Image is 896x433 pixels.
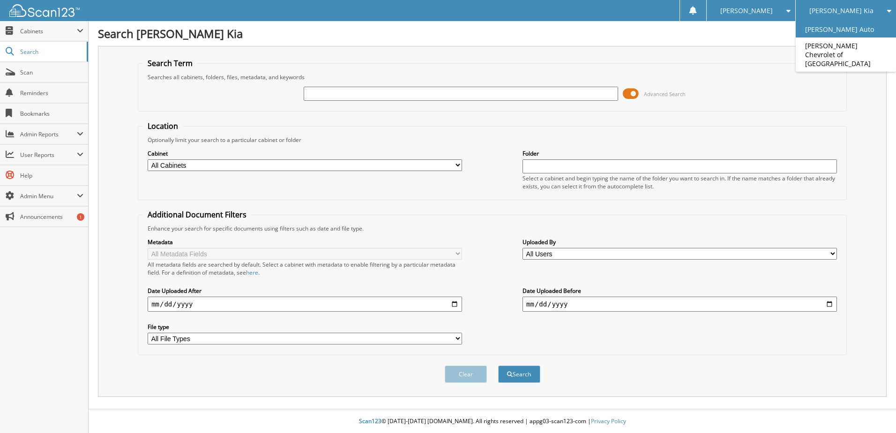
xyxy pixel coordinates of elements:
div: Select a cabinet and begin typing the name of the folder you want to search in. If the name match... [523,174,837,190]
span: Cabinets [20,27,77,35]
span: Advanced Search [644,90,686,97]
a: [PERSON_NAME] Chevrolet of [GEOGRAPHIC_DATA] [796,37,896,72]
button: Search [498,366,540,383]
span: User Reports [20,151,77,159]
a: Privacy Policy [591,417,626,425]
label: Cabinet [148,149,462,157]
legend: Location [143,121,183,131]
label: Date Uploaded After [148,287,462,295]
label: Folder [523,149,837,157]
div: Enhance your search for specific documents using filters such as date and file type. [143,224,842,232]
span: Admin Reports [20,130,77,138]
div: Optionally limit your search to a particular cabinet or folder [143,136,842,144]
span: Admin Menu [20,192,77,200]
legend: Search Term [143,58,197,68]
legend: Additional Document Filters [143,209,251,220]
label: Uploaded By [523,238,837,246]
button: Clear [445,366,487,383]
a: here [246,269,258,276]
input: start [148,297,462,312]
span: Reminders [20,89,83,97]
img: scan123-logo-white.svg [9,4,80,17]
span: [PERSON_NAME] Kia [809,8,874,14]
label: Metadata [148,238,462,246]
span: Bookmarks [20,110,83,118]
label: Date Uploaded Before [523,287,837,295]
input: end [523,297,837,312]
span: Scan123 [359,417,381,425]
div: 1 [77,213,84,221]
span: Scan [20,68,83,76]
a: [PERSON_NAME] Auto [796,21,896,37]
div: Searches all cabinets, folders, files, metadata, and keywords [143,73,842,81]
span: Search [20,48,82,56]
span: Announcements [20,213,83,221]
div: © [DATE]-[DATE] [DOMAIN_NAME]. All rights reserved | appg03-scan123-com | [89,410,896,433]
div: All metadata fields are searched by default. Select a cabinet with metadata to enable filtering b... [148,261,462,276]
span: Help [20,172,83,179]
label: File type [148,323,462,331]
h1: Search [PERSON_NAME] Kia [98,26,887,41]
iframe: Chat Widget [849,388,896,433]
span: [PERSON_NAME] [720,8,773,14]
